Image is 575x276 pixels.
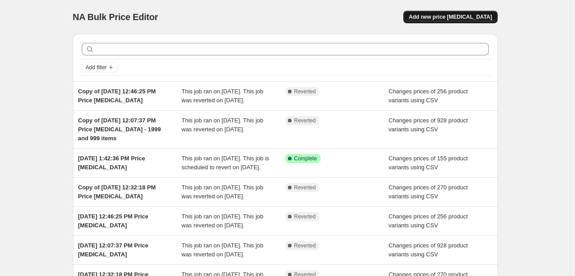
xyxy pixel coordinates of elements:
[182,242,263,258] span: This job ran on [DATE]. This job was reverted on [DATE].
[73,12,158,22] span: NA Bulk Price Editor
[182,184,263,200] span: This job ran on [DATE]. This job was reverted on [DATE].
[389,117,468,133] span: Changes prices of 928 product variants using CSV
[389,242,468,258] span: Changes prices of 928 product variants using CSV
[409,13,492,21] span: Add new price [MEDICAL_DATA]
[182,155,269,171] span: This job ran on [DATE]. This job is scheduled to revert on [DATE].
[294,117,316,124] span: Reverted
[294,88,316,95] span: Reverted
[294,242,316,249] span: Reverted
[389,155,468,171] span: Changes prices of 155 product variants using CSV
[389,88,468,104] span: Changes prices of 256 product variants using CSV
[294,184,316,191] span: Reverted
[182,117,263,133] span: This job ran on [DATE]. This job was reverted on [DATE].
[182,213,263,229] span: This job ran on [DATE]. This job was reverted on [DATE].
[78,88,156,104] span: Copy of [DATE] 12:46:25 PM Price [MEDICAL_DATA]
[78,117,161,142] span: Copy of [DATE] 12:07:37 PM Price [MEDICAL_DATA] - 1999 and 999 items
[294,155,317,162] span: Complete
[78,184,156,200] span: Copy of [DATE] 12:32:18 PM Price [MEDICAL_DATA]
[182,88,263,104] span: This job ran on [DATE]. This job was reverted on [DATE].
[294,213,316,220] span: Reverted
[86,64,107,71] span: Add filter
[78,242,148,258] span: [DATE] 12:07:37 PM Price [MEDICAL_DATA]
[78,213,148,229] span: [DATE] 12:46:25 PM Price [MEDICAL_DATA]
[403,11,497,23] button: Add new price [MEDICAL_DATA]
[82,62,118,73] button: Add filter
[389,213,468,229] span: Changes prices of 256 product variants using CSV
[78,155,145,171] span: [DATE] 1:42:36 PM Price [MEDICAL_DATA]
[389,184,468,200] span: Changes prices of 270 product variants using CSV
